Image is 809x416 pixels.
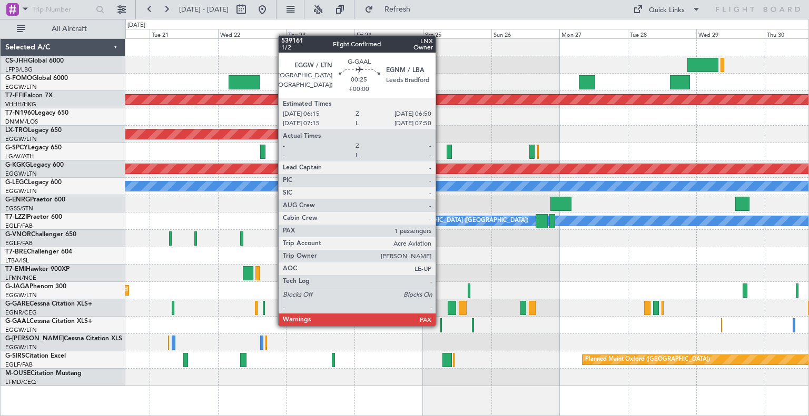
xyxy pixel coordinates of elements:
[5,283,66,290] a: G-JAGAPhenom 300
[5,336,122,342] a: G-[PERSON_NAME]Cessna Citation XLS
[5,257,29,265] a: LTBA/ISL
[5,100,36,108] a: VHHH/HKG
[27,25,111,33] span: All Aircraft
[5,231,31,238] span: G-VNOR
[5,93,53,99] a: T7-FFIFalcon 7X
[5,231,76,238] a: G-VNORChallenger 650
[5,145,28,151] span: G-SPCY
[12,21,114,37] button: All Aircraft
[5,239,33,247] a: EGLF/FAB
[5,75,32,82] span: G-FOMO
[150,29,218,38] div: Tue 21
[5,301,29,307] span: G-GARE
[5,326,37,334] a: EGGW/LTN
[5,110,68,116] a: T7-N1960Legacy 650
[5,127,62,134] a: LX-TROLegacy 650
[5,249,72,255] a: T7-BREChallenger 604
[5,214,27,220] span: T7-LZZI
[5,301,92,307] a: G-GARECessna Citation XLS+
[5,370,82,377] a: M-OUSECitation Mustang
[5,274,36,282] a: LFMN/NCE
[127,21,145,30] div: [DATE]
[5,205,33,212] a: EGSS/STN
[5,83,37,91] a: EGGW/LTN
[5,266,70,272] a: T7-EMIHawker 900XP
[5,179,28,186] span: G-LEGC
[376,6,420,13] span: Refresh
[5,75,68,82] a: G-FOMOGlobal 6000
[5,370,31,377] span: M-OUSE
[5,249,27,255] span: T7-BRE
[5,336,64,342] span: G-[PERSON_NAME]
[5,110,35,116] span: T7-N1960
[5,93,24,99] span: T7-FFI
[5,58,28,64] span: CS-JHH
[559,29,628,38] div: Mon 27
[5,170,37,178] a: EGGW/LTN
[5,361,33,369] a: EGLF/FAB
[5,135,37,143] a: EGGW/LTN
[5,222,33,230] a: EGLF/FAB
[5,58,64,64] a: CS-JHHGlobal 6000
[360,1,423,18] button: Refresh
[5,179,62,186] a: G-LEGCLegacy 600
[5,145,62,151] a: G-SPCYLegacy 650
[5,378,36,386] a: LFMD/CEQ
[5,266,26,272] span: T7-EMI
[5,162,64,168] a: G-KGKGLegacy 600
[5,283,29,290] span: G-JAGA
[354,29,423,38] div: Fri 24
[5,309,37,317] a: EGNR/CEG
[5,353,66,359] a: G-SIRSCitation Excel
[491,29,560,38] div: Sun 26
[5,318,29,324] span: G-GAAL
[696,29,765,38] div: Wed 29
[179,5,229,14] span: [DATE] - [DATE]
[5,187,37,195] a: EGGW/LTN
[628,29,696,38] div: Tue 28
[5,214,62,220] a: T7-LZZIPraetor 600
[5,118,38,126] a: DNMM/LOS
[5,162,30,168] span: G-KGKG
[32,2,93,17] input: Trip Number
[5,353,25,359] span: G-SIRS
[585,352,710,368] div: Planned Maint Oxford ([GEOGRAPHIC_DATA])
[5,343,37,351] a: EGGW/LTN
[357,213,528,229] div: A/C Unavailable [GEOGRAPHIC_DATA] ([GEOGRAPHIC_DATA])
[649,5,685,16] div: Quick Links
[5,127,28,134] span: LX-TRO
[423,29,491,38] div: Sat 25
[628,1,706,18] button: Quick Links
[5,197,65,203] a: G-ENRGPraetor 600
[286,29,354,38] div: Thu 23
[5,153,34,160] a: LGAV/ATH
[218,29,287,38] div: Wed 22
[5,197,30,203] span: G-ENRG
[5,318,92,324] a: G-GAALCessna Citation XLS+
[5,66,33,74] a: LFPB/LBG
[5,291,37,299] a: EGGW/LTN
